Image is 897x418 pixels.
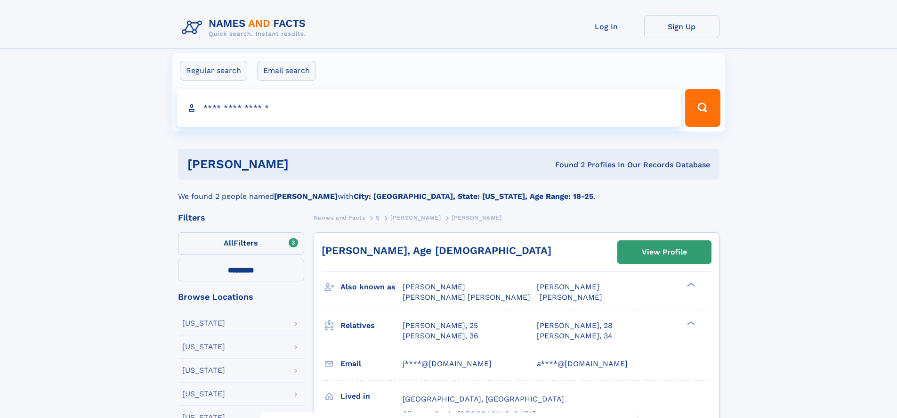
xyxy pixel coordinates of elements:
[322,245,551,256] a: [PERSON_NAME], Age [DEMOGRAPHIC_DATA]
[390,214,441,221] span: [PERSON_NAME]
[540,293,602,302] span: [PERSON_NAME]
[685,282,696,288] div: ❯
[537,331,613,341] a: [PERSON_NAME], 34
[182,367,225,374] div: [US_STATE]
[403,394,564,403] span: [GEOGRAPHIC_DATA], [GEOGRAPHIC_DATA]
[178,293,304,301] div: Browse Locations
[180,61,247,81] label: Regular search
[340,356,403,372] h3: Email
[340,388,403,404] h3: Lived in
[376,214,380,221] span: S
[403,293,530,302] span: [PERSON_NAME] [PERSON_NAME]
[354,192,593,201] b: City: [GEOGRAPHIC_DATA], State: [US_STATE], Age Range: 18-25
[403,331,478,341] a: [PERSON_NAME], 36
[340,318,403,334] h3: Relatives
[569,15,644,38] a: Log In
[452,214,502,221] span: [PERSON_NAME]
[187,158,422,170] h1: [PERSON_NAME]
[537,282,599,291] span: [PERSON_NAME]
[685,320,696,326] div: ❯
[376,212,380,223] a: S
[537,320,613,331] a: [PERSON_NAME], 28
[403,282,465,291] span: [PERSON_NAME]
[182,343,225,351] div: [US_STATE]
[618,241,711,263] a: View Profile
[177,89,681,127] input: search input
[644,15,719,38] a: Sign Up
[257,61,316,81] label: Email search
[422,160,710,170] div: Found 2 Profiles In Our Records Database
[685,89,720,127] button: Search Button
[182,390,225,398] div: [US_STATE]
[178,15,314,41] img: Logo Names and Facts
[178,180,719,202] div: We found 2 people named with .
[403,320,478,331] a: [PERSON_NAME], 25
[274,192,338,201] b: [PERSON_NAME]
[390,212,441,223] a: [PERSON_NAME]
[178,232,304,255] label: Filters
[178,213,304,222] div: Filters
[340,279,403,295] h3: Also known as
[182,320,225,327] div: [US_STATE]
[314,212,365,223] a: Names and Facts
[224,238,234,247] span: All
[642,241,687,263] div: View Profile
